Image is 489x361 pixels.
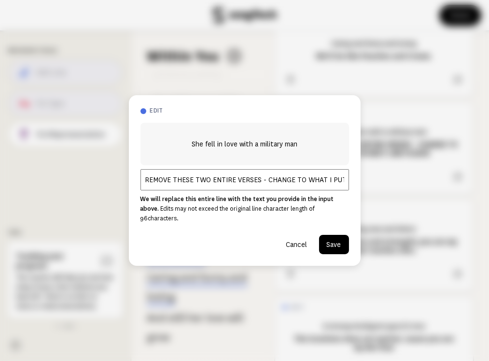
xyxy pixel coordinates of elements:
span: Edits may not exceed the original line character length of 96 characters. [140,205,315,222]
input: Add your line edit here [140,169,349,190]
strong: We will replace this entire line with the text you provide in the input above. [140,196,334,212]
h3: edit [150,107,349,115]
button: Cancel [279,235,315,254]
span: She fell in love with a military man [192,138,297,150]
button: Save [319,235,349,254]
